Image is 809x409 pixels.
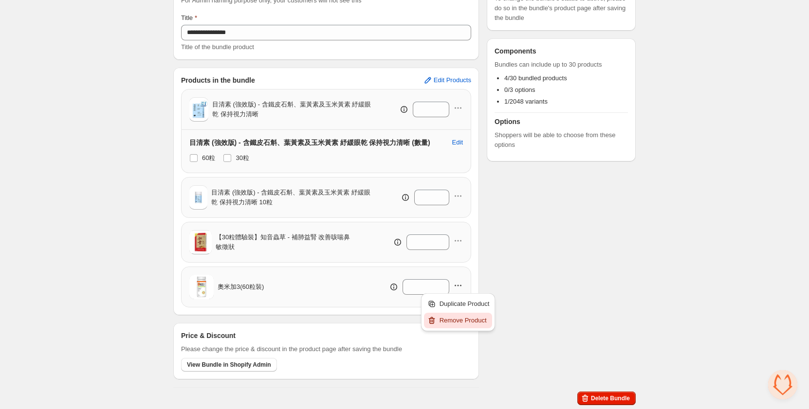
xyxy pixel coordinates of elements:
span: 1/2048 variants [504,98,548,105]
button: Edit [446,135,469,150]
span: 4/30 bundled products [504,74,567,82]
h3: Price & Discount [181,331,236,340]
span: Remove Product [440,316,490,325]
h3: Products in the bundle [181,75,255,85]
span: 0/3 options [504,86,535,93]
label: Title [181,13,197,23]
img: 目清素 (強效版) - 含鐵皮石斛、葉黃素及玉米黃素 紓緩眼乾 保持視力清晰 [189,100,208,119]
span: Title of the bundle product [181,43,254,51]
button: Delete Bundle [577,391,636,405]
span: View Bundle in Shopify Admin [187,361,271,369]
span: 目清素 (強效版) - 含鐵皮石斛、葉黃素及玉米黃素 紓緩眼乾 保持視力清晰 [212,100,372,119]
span: Delete Bundle [591,394,630,402]
h3: 目清素 (強效版) - 含鐵皮石斛、葉黃素及玉米黃素 紓緩眼乾 保持視力清晰 (數量) [189,138,430,147]
span: 【30粒體驗裝】知音蟲草 - 補肺益腎 改善咳喘鼻敏徵狀 [216,232,356,252]
span: Duplicate Product [440,299,490,309]
span: 奧米加3(60粒裝) [218,282,264,292]
button: Edit Products [417,72,477,88]
img: 目清素 (強效版) - 含鐵皮石斛、葉黃素及玉米黃素 紓緩眼乾 保持視力清晰 10粒 [189,188,207,206]
span: Edit [452,139,463,146]
div: 开放式聊天 [768,370,797,399]
button: View Bundle in Shopify Admin [181,358,277,372]
img: 奧米加3(60粒裝) [189,275,214,299]
span: 60粒 [202,154,215,161]
span: Shoppers will be able to choose from these options [495,130,628,150]
img: 【30粒體驗裝】知音蟲草 - 補肺益腎 改善咳喘鼻敏徵狀 [189,231,212,253]
h3: Components [495,46,536,56]
span: Edit Products [434,76,471,84]
h3: Options [495,117,628,126]
span: Bundles can include up to 30 products [495,60,628,70]
span: 30粒 [236,154,249,161]
span: 目清素 (強效版) - 含鐵皮石斛、葉黃素及玉米黃素 紓緩眼乾 保持視力清晰 10粒 [211,188,375,207]
span: Please change the price & discount in the product page after saving the bundle [181,344,402,354]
